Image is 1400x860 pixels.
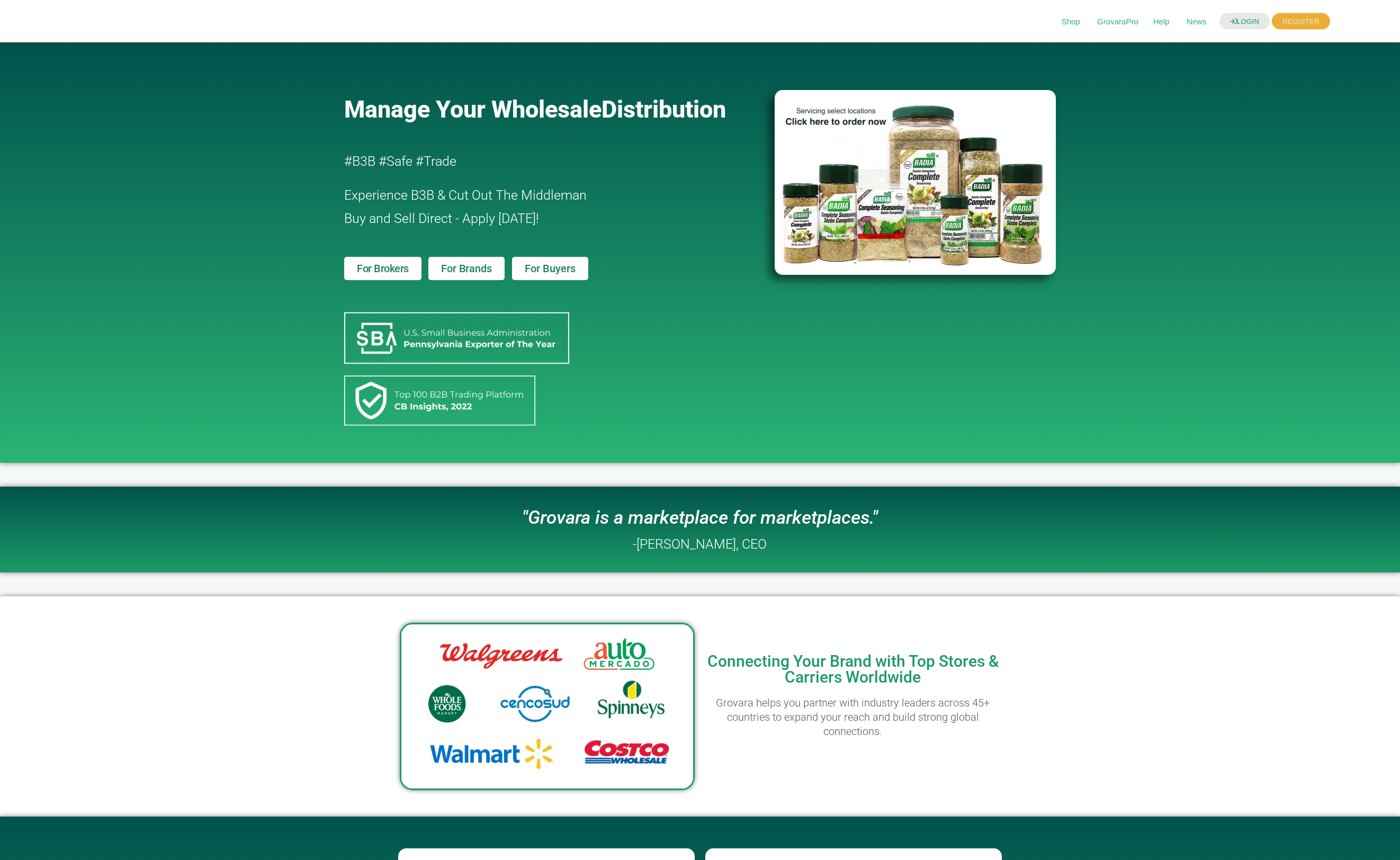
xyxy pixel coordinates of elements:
a: For Brands [428,257,504,280]
a: GrovaraPro [1092,16,1148,28]
a: For Brokers [344,257,421,280]
span: GrovaraPro [1092,12,1148,32]
span: For Brands [441,263,491,274]
a: Shop [1057,16,1090,28]
span: Buy and Sell Direct - Apply [DATE]! [344,211,539,226]
a: For Buyers [512,257,588,280]
h2: Connecting Your Brand with Top Stores & Carriers Worldwide [705,653,1001,685]
a: Manage Your WholesaleDistribution [344,95,757,123]
span: Help [1148,12,1180,32]
span: REGISTER [1276,13,1330,30]
span: Manage Your Wholesale [344,95,602,123]
h2: Grovara helps you partner with industry leaders across 45+ countries to expand your reach and bui... [705,696,1001,739]
h2: #B3B #Safe #Trade [344,150,714,173]
span: Distribution [602,95,726,123]
a: Help [1148,16,1180,28]
a: News [1182,16,1216,28]
span: Experience B3B & Cut Out The Middleman [344,187,587,203]
a: LOGIN [1222,13,1273,30]
span: Shop [1057,12,1090,32]
span: For Brokers [357,263,409,274]
span: For Buyers [525,263,576,274]
i: "Grovara is a marketplace for marketplaces." [522,507,878,528]
span: News [1182,12,1216,32]
h2: -[PERSON_NAME], CEO [633,537,767,551]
